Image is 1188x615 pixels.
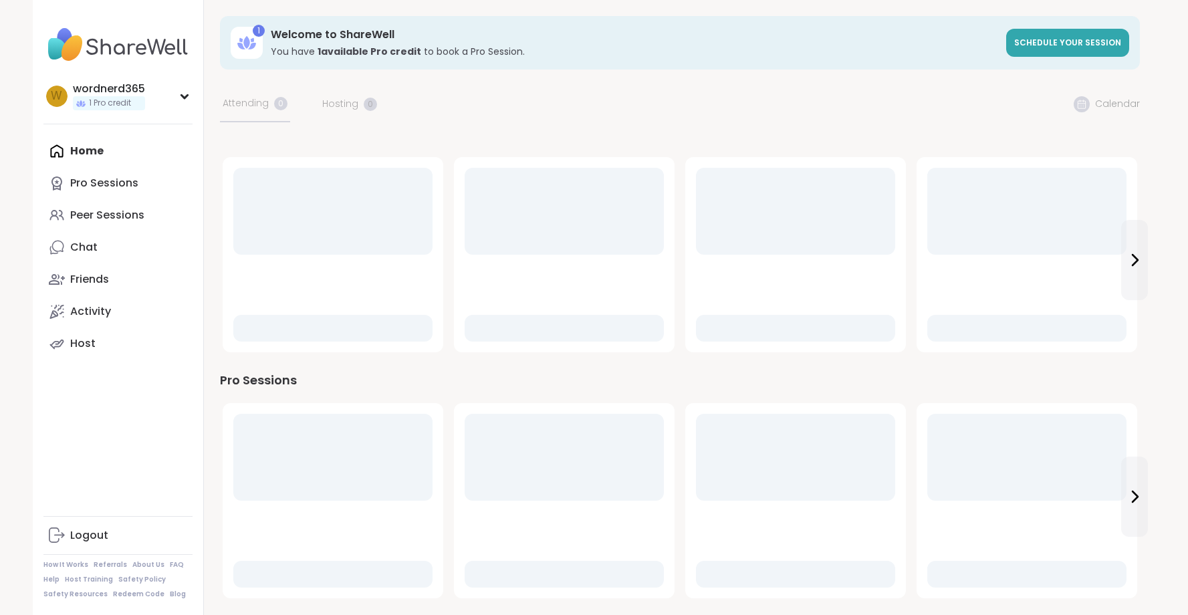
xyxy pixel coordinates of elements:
[43,263,193,295] a: Friends
[70,336,96,351] div: Host
[70,176,138,191] div: Pro Sessions
[170,560,184,570] a: FAQ
[318,45,421,58] b: 1 available Pro credit
[43,295,193,328] a: Activity
[113,590,164,599] a: Redeem Code
[253,25,265,37] div: 1
[1014,37,1121,48] span: Schedule your session
[220,371,1140,390] div: Pro Sessions
[43,575,60,584] a: Help
[43,560,88,570] a: How It Works
[43,590,108,599] a: Safety Resources
[65,575,113,584] a: Host Training
[43,21,193,68] img: ShareWell Nav Logo
[94,560,127,570] a: Referrals
[43,328,193,360] a: Host
[51,88,62,105] span: w
[73,82,145,96] div: wordnerd365
[1006,29,1129,57] a: Schedule your session
[43,167,193,199] a: Pro Sessions
[271,27,998,42] h3: Welcome to ShareWell
[70,304,111,319] div: Activity
[70,240,98,255] div: Chat
[70,208,144,223] div: Peer Sessions
[271,45,998,58] h3: You have to book a Pro Session.
[89,98,131,109] span: 1 Pro credit
[118,575,166,584] a: Safety Policy
[43,199,193,231] a: Peer Sessions
[170,590,186,599] a: Blog
[43,519,193,551] a: Logout
[70,272,109,287] div: Friends
[132,560,164,570] a: About Us
[70,528,108,543] div: Logout
[43,231,193,263] a: Chat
